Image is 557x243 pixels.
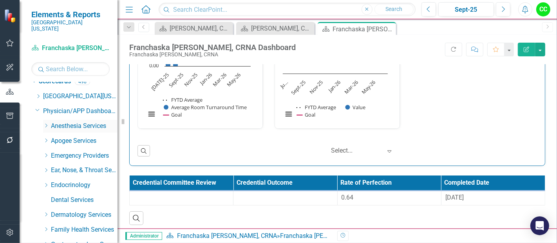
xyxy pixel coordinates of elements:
text: Value [353,104,366,111]
div: » [166,232,331,241]
div: Franchaska [PERSON_NAME], CRNA Dashboard [333,24,394,34]
button: Show Value [345,104,366,111]
text: FYTD Average [305,104,336,111]
text: May-26 [225,71,242,88]
button: View chart menu, Chart [146,109,157,120]
a: [PERSON_NAME], CRNA [157,23,231,33]
img: ClearPoint Strategy [4,9,18,22]
div: [PERSON_NAME], CRNA Dashboard [251,23,313,33]
div: Open Intercom Messenger [530,216,549,235]
a: Anesthesia Services [51,122,118,131]
input: Search Below... [31,62,110,76]
text: Sept-25 [167,71,185,89]
button: Show FYTD Average [163,97,203,103]
text: Goal [171,111,182,118]
a: Franchaska [PERSON_NAME], CRNA [31,44,110,53]
a: Scorecards [39,77,71,86]
button: View chart menu, Chart [283,109,294,120]
div: Franchaska [PERSON_NAME], CRNA Dashboard [129,43,296,52]
text: Nov-25 [308,79,324,95]
span: Search [385,6,402,12]
button: Show Goal [163,112,182,118]
button: CC [536,2,550,16]
button: Sept-25 [438,2,494,16]
text: Jan-26 [198,71,213,87]
text: Goal [305,111,315,118]
span: 0.64 [342,194,354,201]
a: Apogee Services [51,137,118,146]
td: Double-Click to Edit [233,191,337,205]
text: Nov-25 [183,71,199,88]
small: [GEOGRAPHIC_DATA][US_STATE] [31,19,110,32]
text: Sept-25 [289,79,307,96]
text: Average Room Turnaround Time [171,104,247,111]
a: Franchaska [PERSON_NAME], CRNA [177,232,277,239]
span: [DATE] [445,194,464,201]
div: 498 [75,78,90,85]
a: Emergency Providers [51,151,118,160]
td: Double-Click to Edit [441,191,545,205]
button: Show Average Room Turnaround Time [164,104,247,111]
div: [PERSON_NAME], CRNA [170,23,231,33]
text: Ju… [278,79,289,90]
td: Double-Click to Edit [337,191,441,205]
a: Dermatology Services [51,211,118,220]
text: Jan-26 [326,79,342,94]
a: [GEOGRAPHIC_DATA][US_STATE] [43,92,118,101]
a: Endocrinology [51,181,118,190]
a: Physician/APP Dashboards [43,107,118,116]
input: Search ClearPoint... [159,3,416,16]
text: May-26 [360,79,377,95]
div: Franchaska [PERSON_NAME], CRNA [129,52,296,58]
a: Ear, Nose, & Throat Services [51,166,118,175]
span: Administrator [125,232,162,240]
text: FYTD Average [171,96,203,103]
div: Sept-25 [441,5,491,14]
text: [DATE]-25 [150,71,170,92]
span: Elements & Reports [31,10,110,19]
button: Search [374,4,414,15]
text: 0.00 [149,62,159,69]
button: Show Goal [297,112,315,118]
button: Show FYTD Average [297,104,337,111]
div: Franchaska [PERSON_NAME], CRNA Dashboard [280,232,412,239]
a: Dental Services [51,196,118,205]
a: [PERSON_NAME], CRNA Dashboard [238,23,313,33]
text: Mar-26 [211,71,228,88]
text: Mar-26 [343,79,359,95]
td: Double-Click to Edit [130,191,233,205]
a: Family Health Services [51,225,118,234]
